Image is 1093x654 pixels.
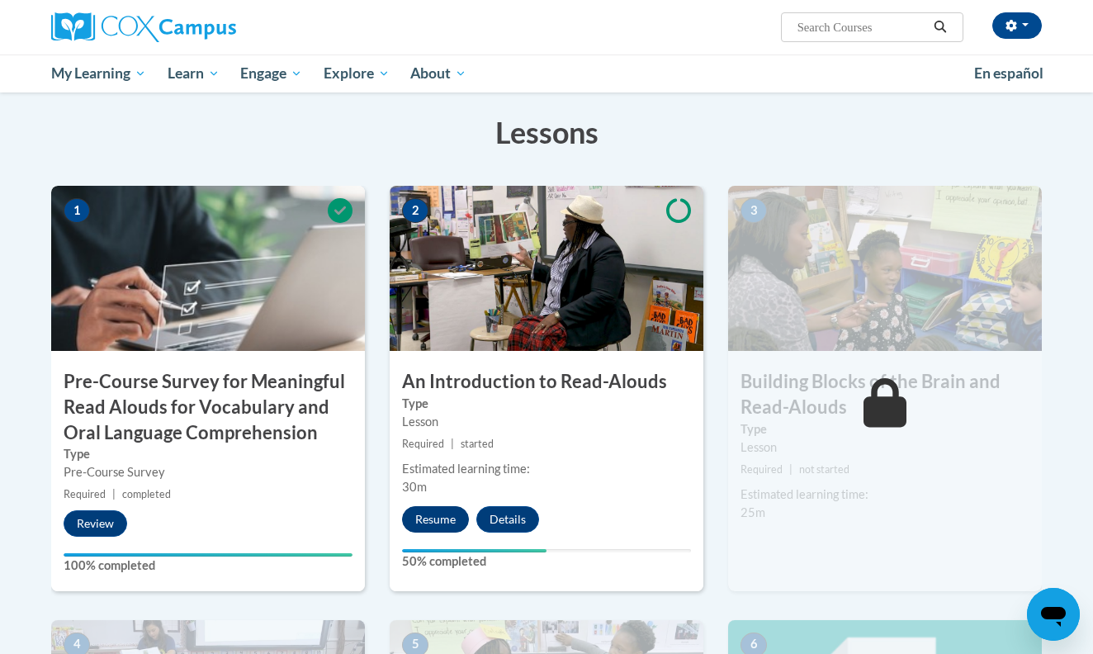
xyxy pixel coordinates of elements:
div: Main menu [26,54,1067,92]
iframe: Button to launch messaging window [1027,588,1080,641]
span: not started [799,463,849,476]
a: Learn [157,54,230,92]
a: My Learning [40,54,157,92]
span: Required [64,488,106,500]
img: Course Image [390,186,703,351]
label: Type [64,445,353,463]
span: Required [740,463,783,476]
span: Required [402,438,444,450]
span: 1 [64,198,90,223]
div: Your progress [402,549,546,552]
button: Resume [402,506,469,533]
a: Engage [229,54,313,92]
img: Course Image [51,186,365,351]
div: Lesson [740,438,1029,457]
h3: Lessons [51,111,1042,153]
h3: Building Blocks of the Brain and Read-Alouds [728,369,1042,420]
span: completed [122,488,171,500]
span: 3 [740,198,767,223]
input: Search Courses [796,17,928,37]
span: 30m [402,480,427,494]
span: started [461,438,494,450]
label: 50% completed [402,552,691,571]
div: Lesson [402,413,691,431]
a: Explore [313,54,400,92]
img: Course Image [728,186,1042,351]
button: Details [476,506,539,533]
div: Your progress [64,553,353,557]
span: | [112,488,116,500]
span: About [410,64,466,83]
span: | [789,463,793,476]
label: Type [402,395,691,413]
div: Pre-Course Survey [64,463,353,481]
label: Type [740,420,1029,438]
h3: Pre-Course Survey for Meaningful Read Alouds for Vocabulary and Oral Language Comprehension [51,369,365,445]
h3: An Introduction to Read-Alouds [390,369,703,395]
span: Explore [324,64,390,83]
span: 2 [402,198,428,223]
div: Estimated learning time: [740,486,1029,504]
a: About [400,54,478,92]
span: Learn [168,64,220,83]
button: Review [64,510,127,537]
span: En español [974,64,1043,82]
button: Search [928,17,953,37]
img: Cox Campus [51,12,236,42]
span: | [451,438,454,450]
button: Account Settings [992,12,1042,39]
label: 100% completed [64,557,353,575]
span: My Learning [51,64,146,83]
span: 25m [740,505,765,519]
a: Cox Campus [51,12,365,42]
div: Estimated learning time: [402,460,691,478]
span: Engage [240,64,302,83]
a: En español [963,56,1054,91]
